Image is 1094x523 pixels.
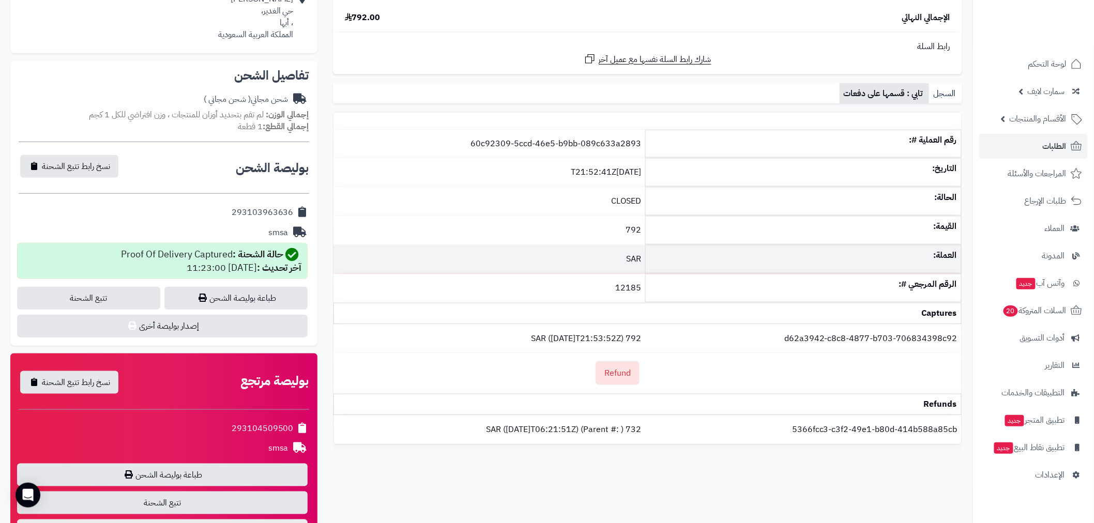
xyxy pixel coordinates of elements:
[263,120,309,133] strong: إجمالي القطع:
[840,83,929,104] a: تابي : قسمها على دفعات
[1004,413,1065,427] span: تطبيق المتجر
[1045,221,1065,236] span: العملاء
[337,41,958,53] div: رابط السلة
[333,158,645,187] td: [DATE]T21:52:41Z
[979,243,1088,268] a: المدونة
[979,271,1088,296] a: وآتس آبجديد
[645,216,962,244] th: القيمة:
[994,442,1013,454] span: جديد
[19,69,309,82] h2: تفاصيل الشحن
[333,394,962,415] th: Refunds
[584,53,711,66] a: شارك رابط السلة نفسها مع عميل آخر
[596,361,640,385] a: Refund
[268,442,288,454] div: smsa
[645,416,962,444] td: 5366fcc3-c3f2-49e1-b80d-414b588a85cb
[979,216,1088,241] a: العملاء
[204,94,288,105] div: شحن مجاني
[1042,249,1065,263] span: المدونة
[257,260,302,274] strong: آخر تحديث :
[979,380,1088,405] a: التطبيقات والخدمات
[1008,166,1067,181] span: المراجعات والأسئلة
[1015,276,1065,290] span: وآتس آب
[333,274,645,302] td: 12185
[902,12,950,24] span: الإجمالي النهائي
[232,207,294,219] div: 293103963636
[1024,10,1084,32] img: logo-2.png
[1016,278,1036,289] span: جديد
[1036,468,1065,482] span: الإعدادات
[979,161,1088,186] a: المراجعات والأسئلة
[1045,358,1065,373] span: التقارير
[16,483,40,507] div: Open Intercom Messenger
[232,423,294,435] div: 293104509500
[645,325,962,353] td: d62a3942-c8c8-4877-b703-706834398c92
[236,162,309,174] h2: بوليصة الشحن
[1010,112,1067,126] span: الأقسام والمنتجات
[645,245,962,273] th: العملة:
[333,130,645,158] td: 60c92309-5ccd-46e5-b9bb-089c633a2893
[1028,57,1067,71] span: لوحة التحكم
[333,187,645,216] td: CLOSED
[645,274,962,302] th: الرقم المرجعي #:
[645,158,962,187] th: التاريخ:
[979,189,1088,213] a: طلبات الإرجاع
[1025,194,1067,208] span: طلبات الإرجاع
[89,109,264,121] span: لم تقم بتحديد أوزان للمنتجات ، وزن افتراضي للكل 1 كجم
[345,12,381,24] span: 792.00
[979,353,1088,378] a: التقارير
[979,298,1088,323] a: السلات المتروكة20
[979,52,1088,76] a: لوحة التحكم
[1005,415,1024,426] span: جديد
[979,134,1088,159] a: الطلبات
[42,160,110,173] span: نسخ رابط تتبع الشحنة
[599,54,711,66] span: شارك رابط السلة نفسها مع عميل آخر
[333,303,962,324] th: Captures
[979,326,1088,350] a: أدوات التسويق
[993,440,1065,455] span: تطبيق نقاط البيع
[17,464,308,486] a: طباعة بوليصة الشحن
[204,93,251,105] span: ( شحن مجاني )
[979,435,1088,460] a: تطبيق نقاط البيعجديد
[1020,331,1065,345] span: أدوات التسويق
[238,120,309,133] small: 1 قطعة
[266,109,309,121] strong: إجمالي الوزن:
[1028,84,1065,99] span: سمارت لايف
[1043,139,1067,153] span: الطلبات
[929,83,962,104] a: السجل
[979,463,1088,487] a: الإعدادات
[1002,386,1065,400] span: التطبيقات والخدمات
[20,155,118,178] button: نسخ رابط تتبع الشحنة
[645,130,962,158] th: رقم العملية #:
[333,416,645,444] td: 732 SAR ([DATE]T06:21:51Z) (Parent #: )
[645,187,962,216] th: الحالة:
[17,491,308,514] a: تتبع الشحنة
[268,227,288,239] div: smsa
[333,245,645,273] td: SAR
[17,315,308,337] button: إصدار بوليصة أخرى
[17,287,160,310] a: تتبع الشحنة
[979,408,1088,433] a: تطبيق المتجرجديد
[42,376,110,389] span: نسخ رابط تتبع الشحنة
[233,247,283,261] strong: حالة الشحنة :
[333,325,645,353] td: 792 SAR ([DATE]T21:53:52Z)
[121,248,302,274] div: Proof Of Delivery Captured [DATE] 11:23:00
[333,216,645,244] td: 792
[164,287,308,310] a: طباعة بوليصة الشحن
[240,375,309,387] h2: بوليصة مرتجع
[1003,305,1019,317] span: 20
[1002,303,1067,318] span: السلات المتروكة
[20,371,118,394] button: نسخ رابط تتبع الشحنة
